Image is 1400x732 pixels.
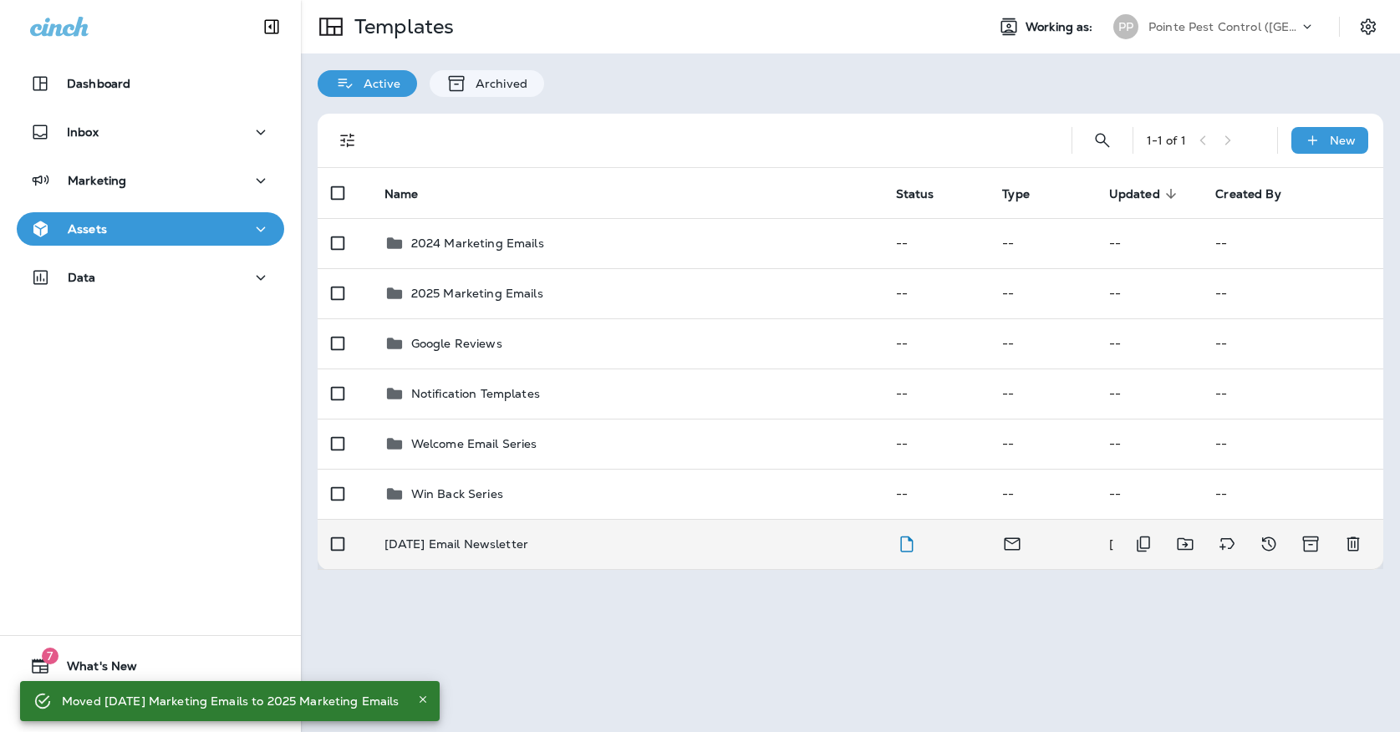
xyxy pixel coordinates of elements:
[1252,527,1285,561] button: View Changelog
[384,186,440,201] span: Name
[1002,187,1030,201] span: Type
[989,318,1096,369] td: --
[17,67,284,100] button: Dashboard
[411,387,540,400] p: Notification Templates
[1215,186,1302,201] span: Created By
[248,10,295,43] button: Collapse Sidebar
[1113,14,1138,39] div: PP
[17,261,284,294] button: Data
[883,419,990,469] td: --
[1086,124,1119,157] button: Search Templates
[68,222,107,236] p: Assets
[348,14,454,39] p: Templates
[17,164,284,197] button: Marketing
[50,659,137,679] span: What's New
[883,318,990,369] td: --
[896,186,956,201] span: Status
[989,419,1096,469] td: --
[411,236,544,250] p: 2024 Marketing Emails
[17,115,284,149] button: Inbox
[1168,527,1202,561] button: Move to folder
[355,77,400,90] p: Active
[384,187,419,201] span: Name
[17,649,284,683] button: 7What's New
[1109,187,1160,201] span: Updated
[1127,527,1160,561] button: Duplicate
[62,686,400,716] div: Moved [DATE] Marketing Emails to 2025 Marketing Emails
[1002,186,1051,201] span: Type
[1096,369,1203,419] td: --
[1096,318,1203,369] td: --
[1210,527,1244,561] button: Add tags
[17,689,284,723] button: Support
[1202,318,1383,369] td: --
[411,487,503,501] p: Win Back Series
[1096,268,1203,318] td: --
[1148,20,1299,33] p: Pointe Pest Control ([GEOGRAPHIC_DATA])
[1202,369,1383,419] td: --
[1202,268,1383,318] td: --
[411,437,537,450] p: Welcome Email Series
[989,369,1096,419] td: --
[1109,186,1182,201] span: Updated
[1096,218,1203,268] td: --
[1096,419,1203,469] td: --
[411,287,543,300] p: 2025 Marketing Emails
[467,77,527,90] p: Archived
[883,369,990,419] td: --
[883,268,990,318] td: --
[42,648,59,664] span: 7
[413,689,433,709] button: Close
[411,337,502,350] p: Google Reviews
[1336,527,1370,561] button: Delete
[1202,419,1383,469] td: --
[1202,218,1383,268] td: --
[1002,535,1022,550] span: Email
[883,218,990,268] td: --
[17,212,284,246] button: Assets
[384,537,528,551] p: [DATE] Email Newsletter
[67,125,99,139] p: Inbox
[989,218,1096,268] td: --
[1096,469,1203,519] td: --
[1353,12,1383,42] button: Settings
[68,174,126,187] p: Marketing
[1109,536,1150,552] span: Maddie Madonecsky
[68,271,96,284] p: Data
[1026,20,1097,34] span: Working as:
[1202,469,1383,519] td: --
[896,535,917,550] span: Draft
[883,469,990,519] td: --
[896,187,934,201] span: Status
[989,469,1096,519] td: --
[989,268,1096,318] td: --
[331,124,364,157] button: Filters
[1330,134,1356,147] p: New
[1215,187,1280,201] span: Created By
[1294,527,1328,561] button: Archive
[1147,134,1186,147] div: 1 - 1 of 1
[67,77,130,90] p: Dashboard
